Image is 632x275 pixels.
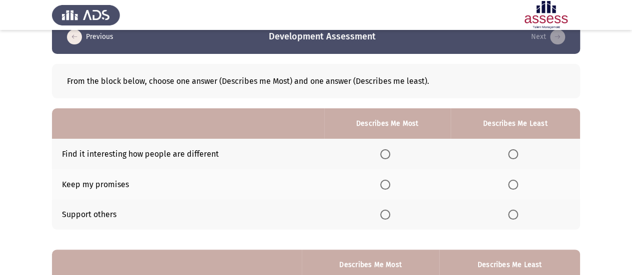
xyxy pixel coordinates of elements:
[508,179,522,189] mat-radio-group: Select an option
[324,108,451,139] th: Describes Me Most
[380,179,394,189] mat-radio-group: Select an option
[380,149,394,158] mat-radio-group: Select an option
[64,29,116,45] button: load previous page
[528,29,568,45] button: check the missing
[52,169,324,200] td: Keep my promises
[269,30,376,43] h3: Development Assessment
[52,139,324,169] td: Find it interesting how people are different
[52,1,120,29] img: Assess Talent Management logo
[508,149,522,158] mat-radio-group: Select an option
[52,200,324,230] td: Support others
[67,76,565,86] div: From the block below, choose one answer (Describes me Most) and one answer (Describes me least).
[451,108,580,139] th: Describes Me Least
[508,210,522,219] mat-radio-group: Select an option
[512,1,580,29] img: Assessment logo of Development Assessment R1 (EN/AR)
[380,210,394,219] mat-radio-group: Select an option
